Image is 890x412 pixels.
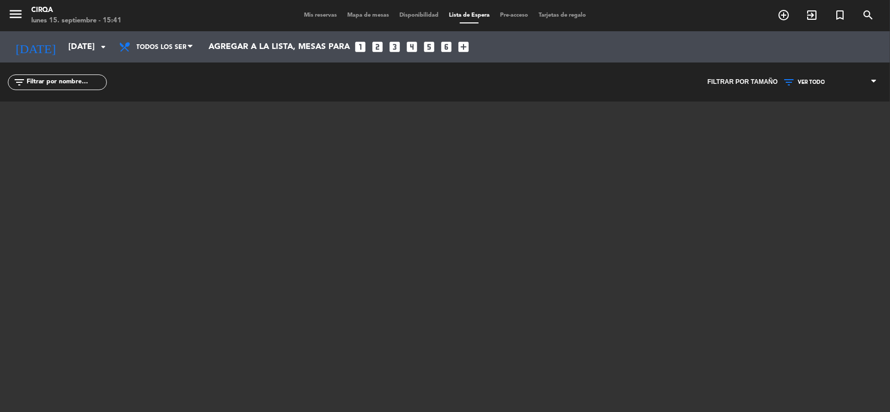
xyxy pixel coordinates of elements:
div: CIRQA [31,5,121,16]
button: menu [8,6,23,26]
i: filter_list [13,76,26,89]
i: search [862,9,874,21]
i: looks_6 [440,40,453,54]
i: looks_3 [388,40,401,54]
span: Pre-acceso [495,13,533,18]
i: looks_5 [422,40,436,54]
span: Mis reservas [299,13,342,18]
span: Todos los servicios [137,38,186,57]
span: Disponibilidad [394,13,444,18]
i: turned_in_not [834,9,846,21]
span: VER TODO [798,79,825,85]
i: [DATE] [8,35,63,58]
div: lunes 15. septiembre - 15:41 [31,16,121,26]
span: Agregar a la lista, mesas para [209,42,350,52]
i: add_circle_outline [777,9,790,21]
i: menu [8,6,23,22]
i: looks_4 [405,40,419,54]
i: exit_to_app [806,9,818,21]
i: looks_two [371,40,384,54]
span: Tarjetas de regalo [533,13,591,18]
span: Filtrar por tamaño [708,77,778,88]
span: Mapa de mesas [342,13,394,18]
i: arrow_drop_down [97,41,109,53]
span: Lista de Espera [444,13,495,18]
i: add_box [457,40,470,54]
i: looks_one [353,40,367,54]
input: Filtrar por nombre... [26,77,106,88]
